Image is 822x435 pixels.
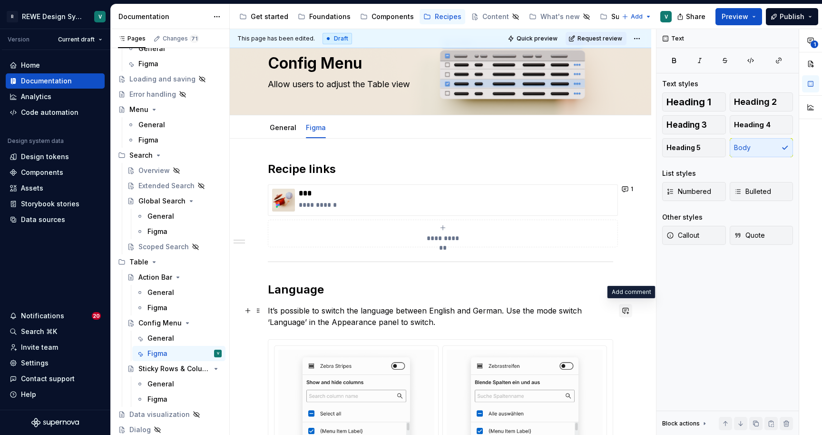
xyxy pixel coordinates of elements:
a: Assets [6,181,105,196]
p: It’s possible to switch the language between English and German. Use the mode switch ‘Language’ i... [268,305,613,328]
div: Figma [138,59,158,69]
div: Support [611,12,637,21]
a: Data visualization [114,407,225,422]
a: General [132,209,225,224]
span: Request review [577,35,622,42]
div: Loading and saving [129,74,196,84]
div: Version [8,36,29,43]
button: Publish [766,8,818,25]
div: General [147,334,174,343]
button: Heading 1 [662,92,726,111]
a: Action Bar [123,270,225,285]
span: 71 [190,35,199,42]
div: Settings [21,358,49,368]
a: General [123,41,225,56]
a: Figma [123,56,225,71]
div: Contact support [21,374,75,384]
div: Sticky Rows & Columns [138,364,210,374]
div: Invite team [21,343,58,352]
a: Recipes [420,9,465,24]
div: R [7,11,18,22]
a: General [270,123,296,132]
a: Sticky Rows & Columns [123,361,225,376]
img: 20342684-36e1-4282-a0e5-d77e8b905ba9.png [272,189,295,212]
div: General [266,117,300,137]
div: Page tree [235,7,617,26]
div: Figma [147,349,167,358]
div: General [147,379,174,389]
div: Figma [147,303,167,313]
span: Current draft [58,36,95,43]
span: Heading 1 [666,97,711,107]
button: Contact support [6,371,105,386]
a: Invite team [6,340,105,355]
span: Heading 3 [666,120,707,130]
button: Search ⌘K [6,324,105,339]
a: Global Search [123,193,225,209]
span: 1 [631,185,633,193]
div: Storybook stories [21,199,79,209]
a: Documentation [6,73,105,89]
button: Quote [730,226,793,245]
span: Heading 2 [734,97,777,107]
div: Config Menu [138,318,182,328]
div: Figma [138,135,158,145]
a: Figma [123,132,225,148]
div: Data sources [21,215,65,224]
a: Figma [132,224,225,239]
div: Documentation [118,12,208,21]
div: Scoped Search [138,242,189,252]
div: Other styles [662,212,703,222]
div: Extended Search [138,181,195,191]
div: V [98,13,102,20]
div: Home [21,61,40,70]
span: Preview [722,12,748,21]
div: Table [114,254,225,270]
textarea: Config Menu [266,52,611,75]
button: Share [672,8,712,25]
button: Notifications20 [6,308,105,324]
div: Add comment [607,286,656,298]
div: Pages [118,35,146,42]
a: Extended Search [123,178,225,193]
div: List styles [662,169,696,178]
a: General [132,376,225,392]
div: Error handling [129,90,176,99]
a: Figma [132,392,225,407]
a: Design tokens [6,149,105,164]
button: Quick preview [505,32,562,45]
div: Components [21,168,63,177]
div: Figma [147,395,167,404]
a: Scoped Search [123,239,225,254]
div: Changes [163,35,199,42]
span: Add [631,13,643,20]
a: Home [6,58,105,73]
textarea: Allow users to adjust the Table view [266,77,611,92]
div: Table [129,257,148,267]
span: 1 [811,40,818,48]
span: Callout [666,231,699,240]
div: General [138,120,165,130]
div: Design tokens [21,152,69,162]
a: Support [596,9,641,24]
div: Dialog [129,425,151,435]
div: Figma [147,227,167,236]
div: Analytics [21,92,51,101]
button: Heading 4 [730,115,793,134]
a: Config Menu [123,315,225,331]
svg: Supernova Logo [31,418,79,427]
button: Current draft [54,33,107,46]
a: General [132,331,225,346]
span: 20 [92,312,101,320]
span: Numbered [666,187,711,196]
a: Overview [123,163,225,178]
div: Global Search [138,196,186,206]
div: Search ⌘K [21,327,57,336]
a: FigmaV [132,346,225,361]
div: Code automation [21,108,78,117]
div: Figma [302,117,330,137]
div: Documentation [21,76,72,86]
div: Design system data [8,137,64,145]
a: Figma [306,123,326,132]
